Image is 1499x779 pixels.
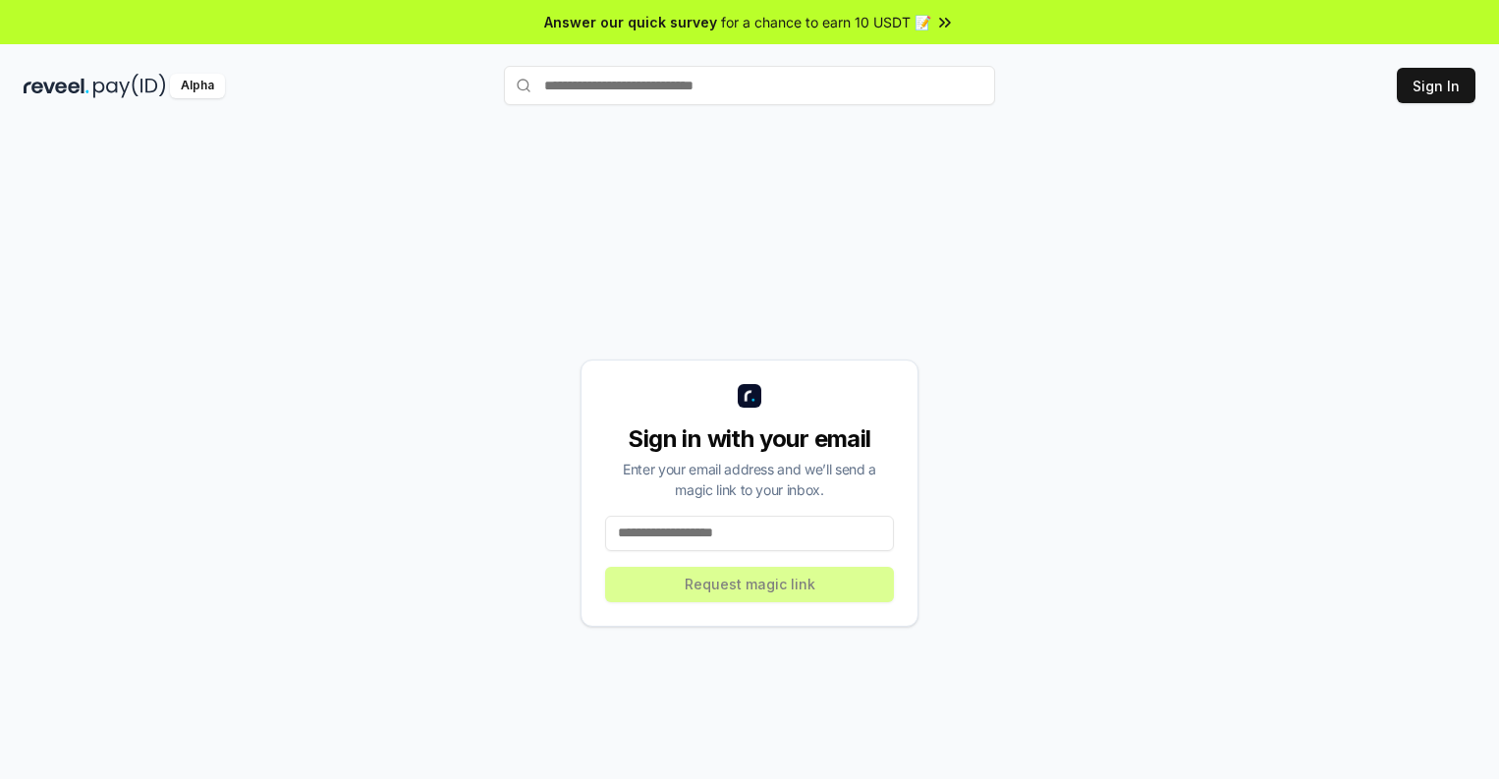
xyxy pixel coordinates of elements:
[24,74,89,98] img: reveel_dark
[93,74,166,98] img: pay_id
[721,12,931,32] span: for a chance to earn 10 USDT 📝
[170,74,225,98] div: Alpha
[1397,68,1475,103] button: Sign In
[544,12,717,32] span: Answer our quick survey
[605,423,894,455] div: Sign in with your email
[738,384,761,408] img: logo_small
[605,459,894,500] div: Enter your email address and we’ll send a magic link to your inbox.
